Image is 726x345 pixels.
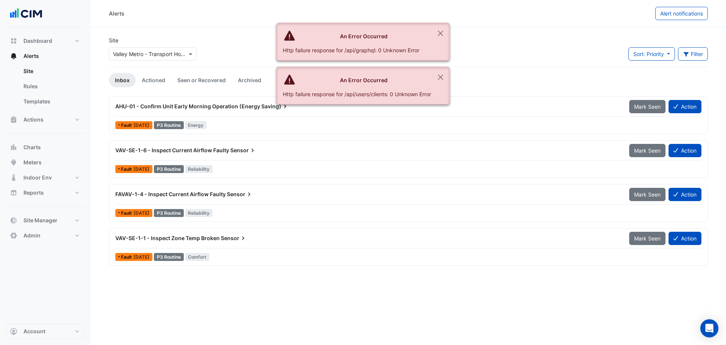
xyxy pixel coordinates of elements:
[10,52,17,60] app-icon: Alerts
[10,144,17,151] app-icon: Charts
[121,211,133,215] span: Fault
[6,170,85,185] button: Indoor Env
[628,47,675,61] button: Sort: Priority
[669,188,701,201] button: Action
[432,67,449,87] button: Close
[10,116,17,123] app-icon: Actions
[634,103,661,110] span: Mark Seen
[109,73,136,87] a: Inbox
[23,37,52,45] span: Dashboard
[133,254,149,260] span: Fri 20-Jun-2025 17:45 AEST
[340,77,388,83] strong: An Error Occurred
[669,232,701,245] button: Action
[171,73,232,87] a: Seen or Recovered
[283,90,431,98] div: Http failure response for /api/users/clients: 0 Unknown Error
[10,37,17,45] app-icon: Dashboard
[10,189,17,197] app-icon: Reports
[115,191,226,197] span: FAVAV-1-4 - Inspect Current Airflow Faulty
[23,116,43,123] span: Actions
[655,7,708,20] button: Alert notifications
[23,52,39,60] span: Alerts
[23,232,40,239] span: Admin
[6,228,85,243] button: Admin
[121,255,133,259] span: Fault
[121,167,133,172] span: Fault
[6,33,85,48] button: Dashboard
[432,23,449,44] button: Close
[23,144,41,151] span: Charts
[17,79,85,94] a: Rules
[23,159,42,166] span: Meters
[185,165,213,173] span: Reliability
[9,6,43,21] img: Company Logo
[669,100,701,113] button: Action
[633,51,664,57] span: Sort: Priority
[221,234,247,242] span: Sensor
[17,64,85,79] a: Site
[115,103,260,109] span: AHU-01 - Confirm Unit Early Morning Operation (Energy
[227,190,253,198] span: Sensor
[115,147,229,153] span: VAV-SE-1-6 - Inspect Current Airflow Faulty
[17,94,85,109] a: Templates
[109,36,118,44] label: Site
[154,209,184,217] div: P3 Routine
[10,232,17,239] app-icon: Admin
[340,33,388,39] strong: An Error Occurred
[6,140,85,155] button: Charts
[185,209,213,217] span: Reliability
[629,144,665,157] button: Mark Seen
[629,232,665,245] button: Mark Seen
[6,213,85,228] button: Site Manager
[634,191,661,198] span: Mark Seen
[230,147,256,154] span: Sensor
[154,253,184,261] div: P3 Routine
[261,103,289,110] span: Saving)
[23,328,45,335] span: Account
[10,159,17,166] app-icon: Meters
[6,324,85,339] button: Account
[154,165,184,173] div: P3 Routine
[154,121,184,129] div: P3 Routine
[136,73,171,87] a: Actioned
[10,217,17,224] app-icon: Site Manager
[6,185,85,200] button: Reports
[109,9,124,17] div: Alerts
[23,189,44,197] span: Reports
[6,64,85,112] div: Alerts
[185,253,210,261] span: Comfort
[283,46,431,54] div: Http failure response for /api/graphql: 0 Unknown Error
[629,188,665,201] button: Mark Seen
[700,319,718,337] div: Open Intercom Messenger
[660,10,703,17] span: Alert notifications
[133,166,149,172] span: Wed 06-Aug-2025 18:15 AEST
[634,235,661,242] span: Mark Seen
[121,123,133,128] span: Fault
[629,100,665,113] button: Mark Seen
[678,47,708,61] button: Filter
[23,217,57,224] span: Site Manager
[185,121,207,129] span: Energy
[232,73,267,87] a: Archived
[669,144,701,157] button: Action
[115,235,220,241] span: VAV-SE-1-1 - Inspect Zone Temp Broken
[634,147,661,154] span: Mark Seen
[6,155,85,170] button: Meters
[133,210,149,216] span: Fri 11-Jul-2025 18:15 AEST
[133,122,149,128] span: Wed 27-Aug-2025 06:15 AEST
[10,174,17,181] app-icon: Indoor Env
[23,174,52,181] span: Indoor Env
[6,112,85,127] button: Actions
[6,48,85,64] button: Alerts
